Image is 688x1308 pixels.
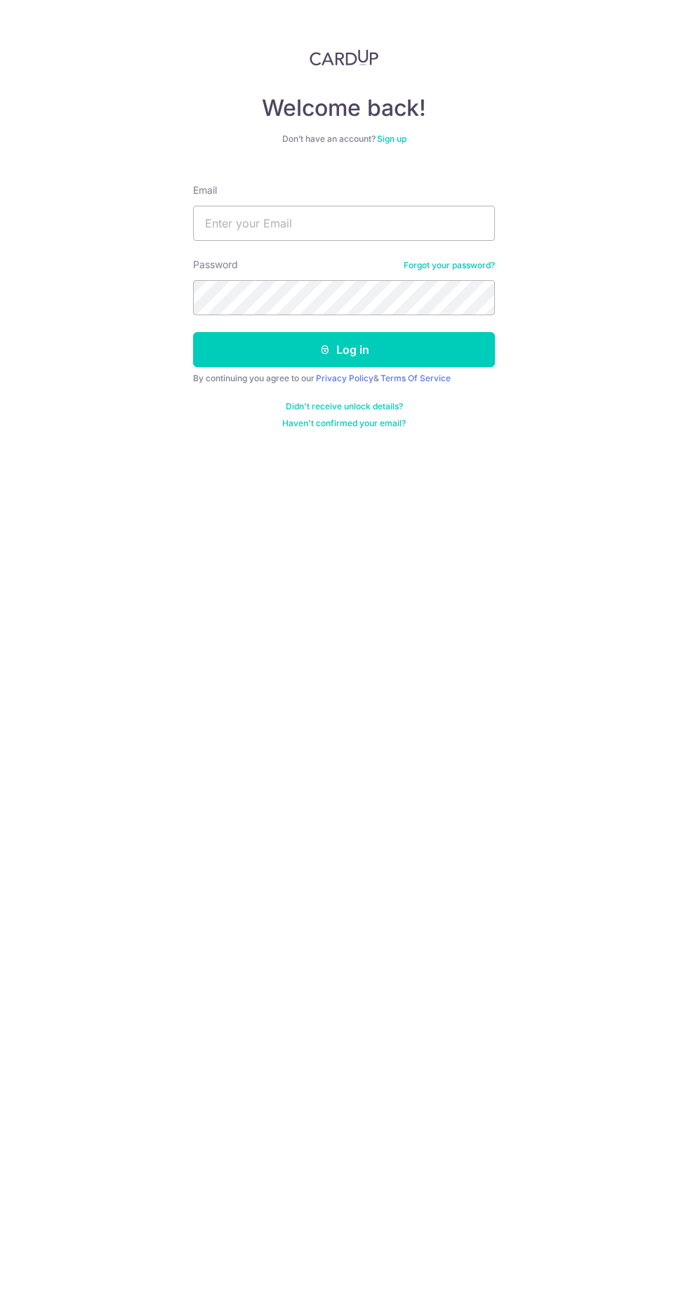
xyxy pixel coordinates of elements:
[193,133,495,145] div: Don’t have an account?
[193,258,238,272] label: Password
[381,373,451,383] a: Terms Of Service
[282,418,406,429] a: Haven't confirmed your email?
[310,49,378,66] img: CardUp Logo
[316,373,373,383] a: Privacy Policy
[193,206,495,241] input: Enter your Email
[193,373,495,384] div: By continuing you agree to our &
[404,260,495,271] a: Forgot your password?
[286,401,403,412] a: Didn't receive unlock details?
[193,183,217,197] label: Email
[193,94,495,122] h4: Welcome back!
[193,332,495,367] button: Log in
[377,133,406,144] a: Sign up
